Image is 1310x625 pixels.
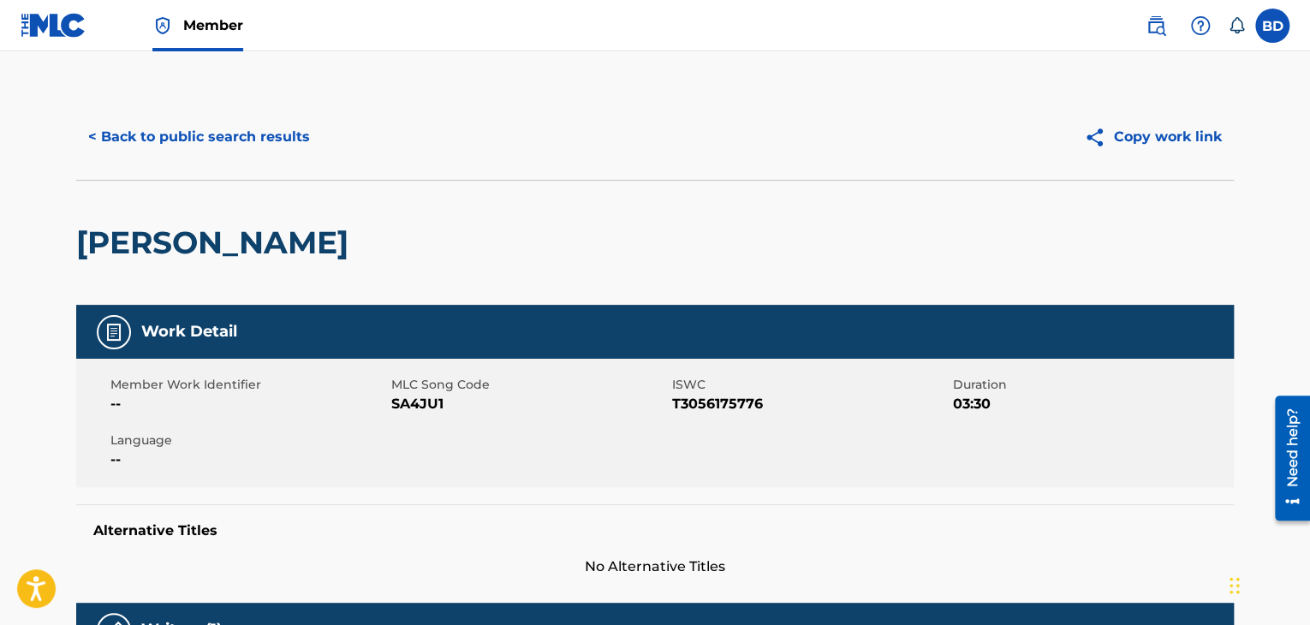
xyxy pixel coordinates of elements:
[391,376,668,394] span: MLC Song Code
[76,557,1234,577] span: No Alternative Titles
[152,15,173,36] img: Top Rightsholder
[1230,560,1240,611] div: Drag
[672,376,949,394] span: ISWC
[1084,127,1114,148] img: Copy work link
[1139,9,1173,43] a: Public Search
[1072,116,1234,158] button: Copy work link
[1255,9,1289,43] div: User Menu
[1190,15,1211,36] img: help
[1262,390,1310,527] iframe: Resource Center
[76,223,357,262] h2: [PERSON_NAME]
[104,322,124,342] img: Work Detail
[110,394,387,414] span: --
[1228,17,1245,34] div: Notifications
[110,432,387,449] span: Language
[1224,543,1310,625] iframe: Chat Widget
[1183,9,1218,43] div: Help
[953,394,1230,414] span: 03:30
[183,15,243,35] span: Member
[93,522,1217,539] h5: Alternative Titles
[21,13,86,38] img: MLC Logo
[141,322,237,342] h5: Work Detail
[76,116,322,158] button: < Back to public search results
[110,449,387,470] span: --
[1146,15,1166,36] img: search
[953,376,1230,394] span: Duration
[672,394,949,414] span: T3056175776
[110,376,387,394] span: Member Work Identifier
[391,394,668,414] span: SA4JU1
